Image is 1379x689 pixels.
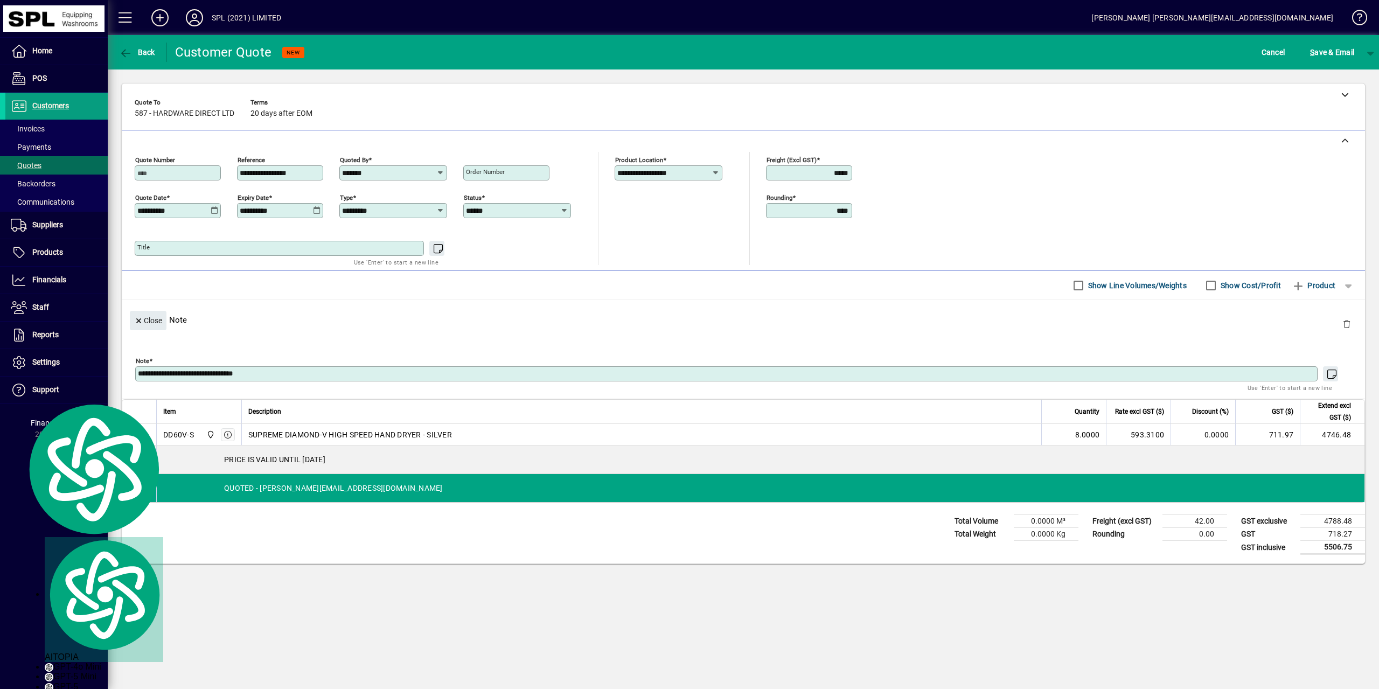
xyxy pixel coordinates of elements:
[45,663,53,672] img: gpt-black.svg
[340,194,353,201] mat-label: Type
[238,156,265,164] mat-label: Reference
[157,446,1364,474] div: PRICE IS VALID UNTIL [DATE]
[1334,311,1360,337] button: Delete
[212,9,281,26] div: SPL (2021) LIMITED
[108,43,167,62] app-page-header-button: Back
[32,358,60,366] span: Settings
[1310,48,1314,57] span: S
[177,8,212,27] button: Profile
[157,474,1364,502] div: QUOTED - [PERSON_NAME][EMAIL_ADDRESS][DOMAIN_NAME]
[1310,44,1354,61] span: ave & Email
[250,109,312,118] span: 20 days after EOM
[11,161,41,170] span: Quotes
[1248,381,1332,394] mat-hint: Use 'Enter' to start a new line
[1305,43,1360,62] button: Save & Email
[1307,400,1351,423] span: Extend excl GST ($)
[5,322,108,349] a: Reports
[163,429,194,440] div: DD60V-S
[5,377,108,403] a: Support
[119,48,155,57] span: Back
[1171,424,1235,446] td: 0.0000
[1113,429,1164,440] div: 593.3100
[238,194,269,201] mat-label: Expiry date
[163,406,176,417] span: Item
[1014,515,1078,528] td: 0.0000 M³
[5,239,108,266] a: Products
[122,300,1365,339] div: Note
[1300,528,1365,541] td: 718.27
[32,220,63,229] span: Suppliers
[1236,515,1300,528] td: GST exclusive
[5,294,108,321] a: Staff
[5,349,108,376] a: Settings
[32,248,63,256] span: Products
[5,267,108,294] a: Financials
[45,672,163,681] div: GPT-5 Mini
[1236,528,1300,541] td: GST
[767,194,792,201] mat-label: Rounding
[466,168,505,176] mat-label: Order number
[1115,406,1164,417] span: Rate excl GST ($)
[1344,2,1366,37] a: Knowledge Base
[1162,515,1227,528] td: 42.00
[32,46,52,55] span: Home
[23,401,163,537] img: logo.svg
[1259,43,1288,62] button: Cancel
[1300,541,1365,554] td: 5506.75
[1235,424,1300,446] td: 711.97
[32,101,69,110] span: Customers
[767,156,817,164] mat-label: Freight (excl GST)
[45,537,163,662] div: AITOPIA
[248,406,281,417] span: Description
[1218,280,1281,291] label: Show Cost/Profit
[248,429,452,440] span: SUPREME DIAMOND-V HIGH SPEED HAND DRYER - SILVER
[11,124,45,133] span: Invoices
[1086,280,1187,291] label: Show Line Volumes/Weights
[137,243,150,251] mat-label: Title
[204,429,216,441] span: SPL (2021) Limited
[1087,528,1162,541] td: Rounding
[464,194,482,201] mat-label: Status
[1162,528,1227,541] td: 0.00
[5,156,108,175] a: Quotes
[5,138,108,156] a: Payments
[5,120,108,138] a: Invoices
[135,156,175,164] mat-label: Quote number
[1300,515,1365,528] td: 4788.48
[45,673,53,681] img: gpt-black.svg
[32,275,66,284] span: Financials
[32,330,59,339] span: Reports
[5,175,108,193] a: Backorders
[5,38,108,65] a: Home
[175,44,272,61] div: Customer Quote
[45,537,163,652] img: logo.svg
[5,65,108,92] a: POS
[32,74,47,82] span: POS
[11,179,55,188] span: Backorders
[1087,515,1162,528] td: Freight (excl GST)
[127,315,169,325] app-page-header-button: Close
[5,193,108,211] a: Communications
[1286,276,1341,295] button: Product
[1272,406,1293,417] span: GST ($)
[1075,429,1100,440] span: 8.0000
[1334,319,1360,329] app-page-header-button: Delete
[143,8,177,27] button: Add
[1091,9,1333,26] div: [PERSON_NAME] [PERSON_NAME][EMAIL_ADDRESS][DOMAIN_NAME]
[287,49,300,56] span: NEW
[1014,528,1078,541] td: 0.0000 Kg
[45,662,163,672] div: GPT-4o Mini
[1192,406,1229,417] span: Discount (%)
[32,385,59,394] span: Support
[5,212,108,239] a: Suppliers
[615,156,663,164] mat-label: Product location
[32,303,49,311] span: Staff
[1300,424,1364,446] td: 4746.48
[116,43,158,62] button: Back
[1236,541,1300,554] td: GST inclusive
[354,256,438,268] mat-hint: Use 'Enter' to start a new line
[949,528,1014,541] td: Total Weight
[949,515,1014,528] td: Total Volume
[1075,406,1099,417] span: Quantity
[134,312,162,330] span: Close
